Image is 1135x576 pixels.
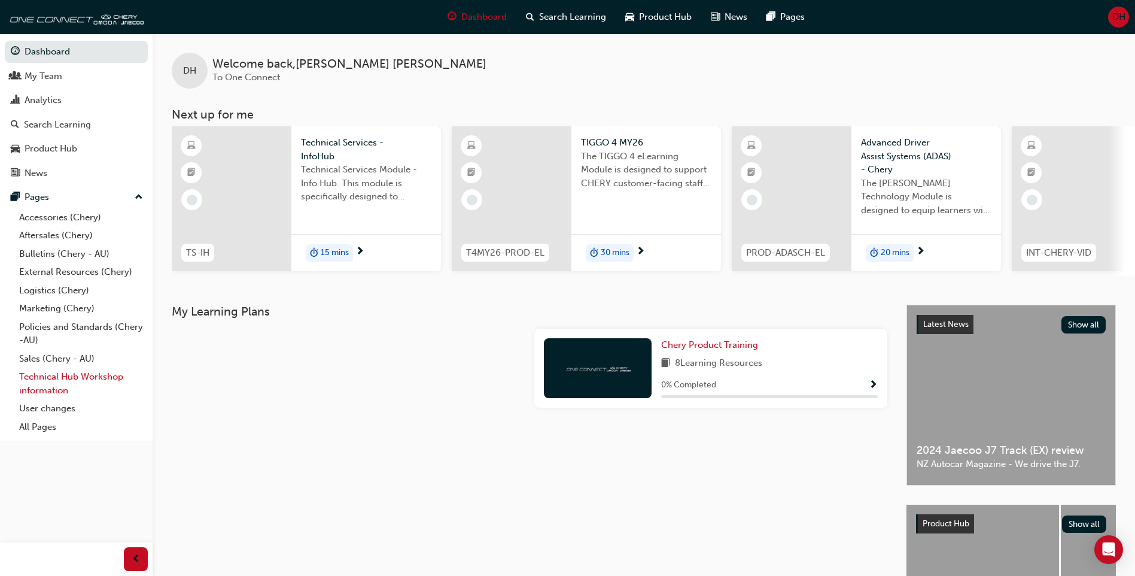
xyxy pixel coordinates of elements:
img: oneconnect [565,362,631,374]
a: My Team [5,65,148,87]
span: DH [1112,10,1125,24]
span: car-icon [625,10,634,25]
span: 30 mins [601,246,629,260]
span: DH [183,64,196,78]
span: next-icon [636,247,645,257]
button: Show Progress [869,378,878,393]
a: All Pages [14,418,148,436]
a: Dashboard [5,41,148,63]
a: External Resources (Chery) [14,263,148,281]
span: booktick-icon [187,165,196,181]
a: Marketing (Chery) [14,299,148,318]
span: learningRecordVerb_NONE-icon [467,195,477,205]
span: News [725,10,747,24]
button: DH [1108,7,1129,28]
span: INT-CHERY-VID [1026,246,1091,260]
div: Product Hub [25,142,77,156]
a: Search Learning [5,114,148,136]
a: pages-iconPages [757,5,814,29]
span: Show Progress [869,380,878,391]
h3: My Learning Plans [172,305,887,319]
div: Search Learning [24,118,91,132]
a: User changes [14,399,148,418]
div: My Team [25,69,62,83]
span: PROD-ADASCH-EL [746,246,825,260]
span: search-icon [526,10,534,25]
span: news-icon [711,10,720,25]
a: Logistics (Chery) [14,281,148,300]
span: news-icon [11,168,20,179]
span: search-icon [11,120,19,131]
a: Policies and Standards (Chery -AU) [14,318,148,350]
span: Product Hub [639,10,692,24]
a: news-iconNews [701,5,757,29]
span: booktick-icon [467,165,476,181]
button: Pages [5,186,148,208]
span: booktick-icon [1027,165,1036,181]
div: Analytics [25,93,62,107]
span: learningRecordVerb_NONE-icon [747,195,757,205]
span: duration-icon [870,245,878,261]
a: Bulletins (Chery - AU) [14,245,148,263]
span: TS-IH [186,246,209,260]
span: Dashboard [461,10,507,24]
div: News [25,166,47,180]
span: learningResourceType_ELEARNING-icon [467,138,476,154]
a: Product Hub [5,138,148,160]
div: Pages [25,190,49,204]
a: Sales (Chery - AU) [14,350,148,368]
span: pages-icon [766,10,775,25]
span: TIGGO 4 MY26 [581,136,711,150]
span: up-icon [135,190,143,205]
h3: Next up for me [153,108,1135,122]
span: next-icon [355,247,364,257]
span: chart-icon [11,95,20,106]
span: learningResourceType_ELEARNING-icon [747,138,756,154]
div: Open Intercom Messenger [1094,535,1123,564]
a: Accessories (Chery) [14,208,148,227]
span: The TIGGO 4 eLearning Module is designed to support CHERY customer-facing staff with the product ... [581,150,711,190]
span: car-icon [11,144,20,154]
a: search-iconSearch Learning [516,5,616,29]
span: Welcome back , [PERSON_NAME] [PERSON_NAME] [212,57,486,71]
span: duration-icon [590,245,598,261]
span: NZ Autocar Magazine - We drive the J7. [917,457,1106,471]
span: book-icon [661,356,670,371]
a: Latest NewsShow all [917,315,1106,334]
span: Latest News [923,319,969,329]
span: duration-icon [310,245,318,261]
img: oneconnect [6,5,144,29]
a: News [5,162,148,184]
a: PROD-ADASCH-ELAdvanced Driver Assist Systems (ADAS) - CheryThe [PERSON_NAME] Technology Module is... [732,126,1001,271]
span: guage-icon [11,47,20,57]
span: learningRecordVerb_NONE-icon [1027,195,1037,205]
a: Aftersales (Chery) [14,226,148,245]
a: Chery Product Training [661,338,763,352]
button: DashboardMy TeamAnalyticsSearch LearningProduct HubNews [5,38,148,186]
span: learningRecordVerb_NONE-icon [187,195,197,205]
span: pages-icon [11,192,20,203]
a: TS-IHTechnical Services - InfoHubTechnical Services Module - Info Hub. This module is specificall... [172,126,441,271]
a: Latest NewsShow all2024 Jaecoo J7 Track (EX) reviewNZ Autocar Magazine - We drive the J7. [906,305,1116,486]
span: prev-icon [132,552,141,567]
button: Show all [1061,316,1106,334]
span: Product Hub [923,519,969,529]
span: To One Connect [212,72,280,83]
span: Pages [780,10,805,24]
span: 15 mins [321,246,349,260]
span: guage-icon [448,10,457,25]
span: people-icon [11,71,20,82]
a: guage-iconDashboard [438,5,516,29]
span: learningResourceType_ELEARNING-icon [187,138,196,154]
a: Product HubShow all [916,514,1106,533]
span: Technical Services - InfoHub [301,136,431,163]
span: T4MY26-PROD-EL [466,246,544,260]
a: Analytics [5,89,148,111]
a: T4MY26-PROD-ELTIGGO 4 MY26The TIGGO 4 eLearning Module is designed to support CHERY customer-faci... [452,126,721,271]
a: car-iconProduct Hub [616,5,701,29]
a: Technical Hub Workshop information [14,368,148,399]
span: 20 mins [881,246,909,260]
span: Search Learning [539,10,606,24]
span: next-icon [916,247,925,257]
